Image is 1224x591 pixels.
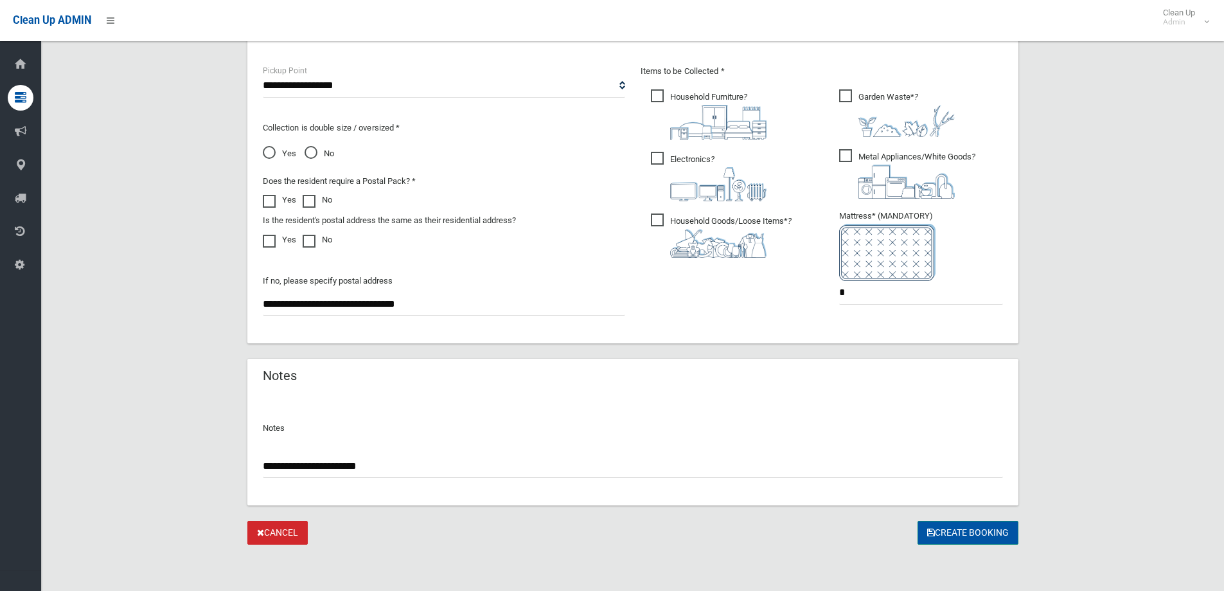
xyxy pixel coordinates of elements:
i: ? [858,92,955,137]
label: Yes [263,232,296,248]
label: Does the resident require a Postal Pack? * [263,174,416,189]
header: Notes [247,363,312,388]
i: ? [670,92,767,140]
span: Electronics [651,152,767,201]
label: Is the resident's postal address the same as their residential address? [263,213,516,228]
img: aa9efdbe659d29b613fca23ba79d85cb.png [670,105,767,140]
img: 36c1b0289cb1767239cdd3de9e694f19.png [858,165,955,199]
i: ? [858,152,975,199]
label: Yes [263,192,296,208]
label: No [303,192,332,208]
p: Notes [263,421,1003,436]
span: Clean Up [1157,8,1208,27]
label: If no, please specify postal address [263,273,393,289]
p: Items to be Collected * [641,64,1003,79]
label: No [303,232,332,248]
p: Collection is double size / oversized * [263,120,625,136]
span: No [305,146,334,161]
span: Household Goods/Loose Items* [651,214,792,258]
img: e7408bece873d2c1783593a074e5cb2f.png [839,224,936,281]
a: Cancel [247,521,308,545]
span: Household Furniture [651,89,767,140]
span: Clean Up ADMIN [13,14,91,26]
img: 394712a680b73dbc3d2a6a3a7ffe5a07.png [670,167,767,201]
button: Create Booking [918,521,1018,545]
i: ? [670,154,767,201]
i: ? [670,216,792,258]
span: Mattress* (MANDATORY) [839,211,1003,281]
small: Admin [1163,17,1195,27]
span: Metal Appliances/White Goods [839,149,975,199]
span: Garden Waste* [839,89,955,137]
img: 4fd8a5c772b2c999c83690221e5242e0.png [858,105,955,137]
span: Yes [263,146,296,161]
img: b13cc3517677393f34c0a387616ef184.png [670,229,767,258]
